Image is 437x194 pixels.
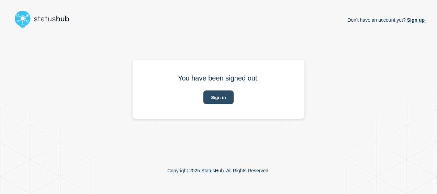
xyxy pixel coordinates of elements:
[406,17,425,23] a: Sign up
[167,168,270,173] p: Copyright 2025 StatusHub. All Rights Reserved.
[12,8,78,30] img: StatusHub logo
[203,90,233,104] button: Sign in
[145,74,292,82] h1: You have been signed out.
[347,12,425,28] p: Don't have an account yet?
